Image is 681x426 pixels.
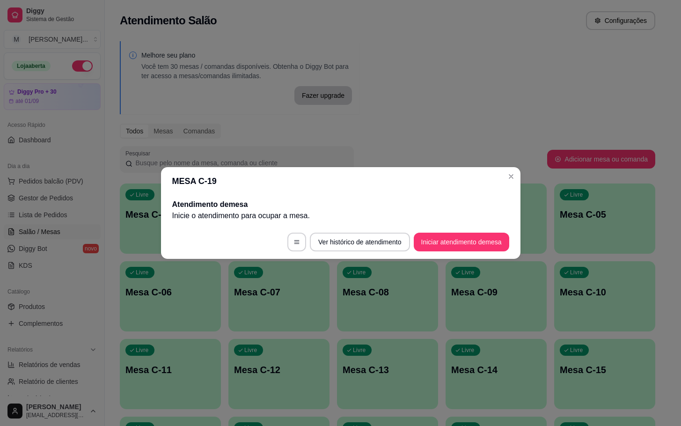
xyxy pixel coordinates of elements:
button: Iniciar atendimento demesa [414,233,509,251]
h2: Atendimento de mesa [172,199,509,210]
button: Ver histórico de atendimento [310,233,410,251]
p: Inicie o atendimento para ocupar a mesa . [172,210,509,221]
button: Close [504,169,519,184]
header: MESA C-19 [161,167,520,195]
